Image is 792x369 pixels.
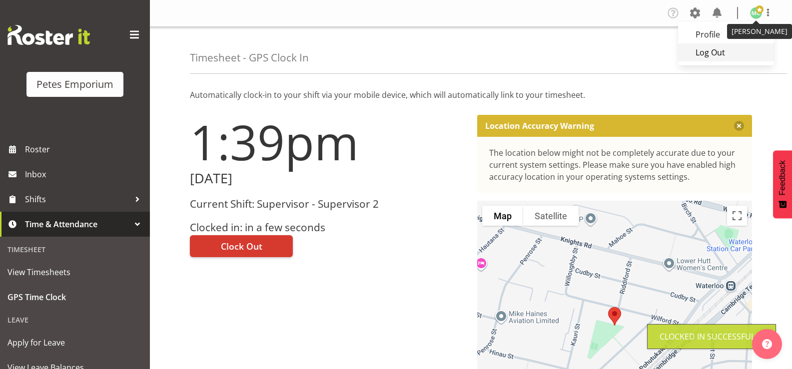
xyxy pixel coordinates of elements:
img: Rosterit website logo [7,25,90,45]
span: Apply for Leave [7,335,142,350]
button: Feedback - Show survey [773,150,792,218]
img: help-xxl-2.png [762,339,772,349]
span: Clock Out [221,240,262,253]
h2: [DATE] [190,171,465,186]
button: Show satellite imagery [523,206,579,226]
span: Shifts [25,192,130,207]
button: Close message [734,121,744,131]
img: melissa-cowen2635.jpg [750,7,762,19]
div: The location below might not be completely accurate due to your current system settings. Please m... [489,147,741,183]
div: Clocked in Successfully [660,331,764,343]
div: Leave [2,310,147,330]
span: Roster [25,142,145,157]
p: Automatically clock-in to your shift via your mobile device, which will automatically link to you... [190,89,752,101]
span: Inbox [25,167,145,182]
h3: Clocked in: in a few seconds [190,222,465,233]
h4: Timesheet - GPS Clock In [190,52,309,63]
div: Petes Emporium [36,77,113,92]
button: Show street map [482,206,523,226]
a: Log Out [678,43,774,61]
a: Profile [678,25,774,43]
a: View Timesheets [2,260,147,285]
h1: 1:39pm [190,115,465,169]
div: Timesheet [2,239,147,260]
span: View Timesheets [7,265,142,280]
h3: Current Shift: Supervisor - Supervisor 2 [190,198,465,210]
button: Toggle fullscreen view [727,206,747,226]
span: Feedback [778,160,787,195]
a: Apply for Leave [2,330,147,355]
a: GPS Time Clock [2,285,147,310]
span: GPS Time Clock [7,290,142,305]
span: Time & Attendance [25,217,130,232]
p: Location Accuracy Warning [485,121,594,131]
button: Clock Out [190,235,293,257]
